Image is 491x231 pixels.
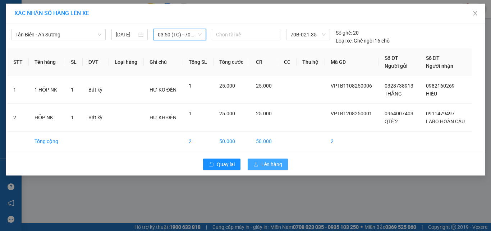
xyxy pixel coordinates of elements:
[8,76,29,104] td: 1
[65,48,83,76] th: SL
[29,48,65,76] th: Tên hàng
[297,48,325,76] th: Thu hộ
[83,48,109,76] th: ĐVT
[36,46,75,51] span: VPTB1208250001
[83,76,109,104] td: Bất kỳ
[261,160,282,168] span: Lên hàng
[209,162,214,168] span: rollback
[325,132,379,151] td: 2
[385,83,413,89] span: 0328738913
[290,29,326,40] span: 70B-021.35
[385,111,413,116] span: 0964007403
[2,46,75,51] span: [PERSON_NAME]:
[426,91,437,97] span: HIẾU
[256,111,272,116] span: 25.000
[109,48,144,76] th: Loại hàng
[219,111,235,116] span: 25.000
[183,132,214,151] td: 2
[189,83,192,89] span: 1
[116,31,137,39] input: 12/08/2025
[331,83,372,89] span: VPTB1108250006
[426,55,440,61] span: Số ĐT
[3,4,35,36] img: logo
[29,132,65,151] td: Tổng cộng
[426,111,455,116] span: 0911479497
[385,119,398,124] span: QTẾ 2
[426,83,455,89] span: 0982160269
[336,29,359,37] div: 20
[256,83,272,89] span: 25.000
[426,119,465,124] span: LABO HOÀN CẦU
[29,104,65,132] td: HỘP NK
[71,115,74,120] span: 1
[19,39,88,45] span: -----------------------------------------
[217,160,235,168] span: Quay lại
[150,115,176,120] span: HƯ KH ĐỀN
[336,29,352,37] span: Số ghế:
[336,37,390,45] div: Ghế ngồi 16 chỗ
[385,91,402,97] span: THẮNG
[214,132,250,151] td: 50.000
[57,32,88,36] span: Hotline: 19001152
[219,83,235,89] span: 25.000
[250,48,278,76] th: CR
[214,48,250,76] th: Tổng cước
[57,12,97,21] span: Bến xe [GEOGRAPHIC_DATA]
[183,48,214,76] th: Tổng SL
[16,52,44,57] span: 02:15:57 [DATE]
[472,10,478,16] span: close
[15,29,101,40] span: Tân Biên - An Sương
[57,4,98,10] strong: ĐỒNG PHƯỚC
[253,162,258,168] span: upload
[426,63,453,69] span: Người nhận
[189,111,192,116] span: 1
[83,104,109,132] td: Bất kỳ
[29,76,65,104] td: 1 HỘP NK
[385,63,408,69] span: Người gửi
[336,37,353,45] span: Loại xe:
[8,104,29,132] td: 2
[325,48,379,76] th: Mã GD
[71,87,74,93] span: 1
[385,55,398,61] span: Số ĐT
[465,4,485,24] button: Close
[14,10,89,17] span: XÁC NHẬN SỐ HÀNG LÊN XE
[278,48,297,76] th: CC
[331,111,372,116] span: VPTB1208250001
[150,87,176,93] span: HƯ KO ĐỀN
[203,159,240,170] button: rollbackQuay lại
[57,22,99,31] span: 01 Võ Văn Truyện, KP.1, Phường 2
[8,48,29,76] th: STT
[250,132,278,151] td: 50.000
[144,48,183,76] th: Ghi chú
[248,159,288,170] button: uploadLên hàng
[158,29,202,40] span: 03:50 (TC) - 70B-021.35
[2,52,44,57] span: In ngày:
